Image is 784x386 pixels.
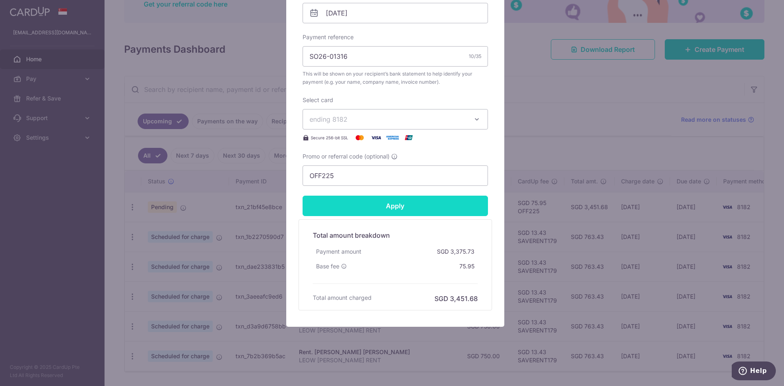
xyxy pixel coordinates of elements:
h6: SGD 3,451.68 [434,294,478,303]
div: 75.95 [456,259,478,274]
img: Mastercard [352,133,368,143]
button: ending 8182 [303,109,488,129]
span: Base fee [316,262,339,270]
h5: Total amount breakdown [313,230,478,240]
input: Apply [303,196,488,216]
img: American Express [384,133,401,143]
div: 10/35 [469,52,481,60]
span: Promo or referral code (optional) [303,152,390,161]
iframe: Opens a widget where you can find more information [732,361,776,382]
img: Visa [368,133,384,143]
span: Secure 256-bit SSL [311,134,348,141]
label: Select card [303,96,333,104]
span: This will be shown on your recipient’s bank statement to help identify your payment (e.g. your na... [303,70,488,86]
h6: Total amount charged [313,294,372,302]
div: Payment amount [313,244,365,259]
img: UnionPay [401,133,417,143]
div: SGD 3,375.73 [434,244,478,259]
span: ending 8182 [310,115,347,123]
input: DD / MM / YYYY [303,3,488,23]
label: Payment reference [303,33,354,41]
